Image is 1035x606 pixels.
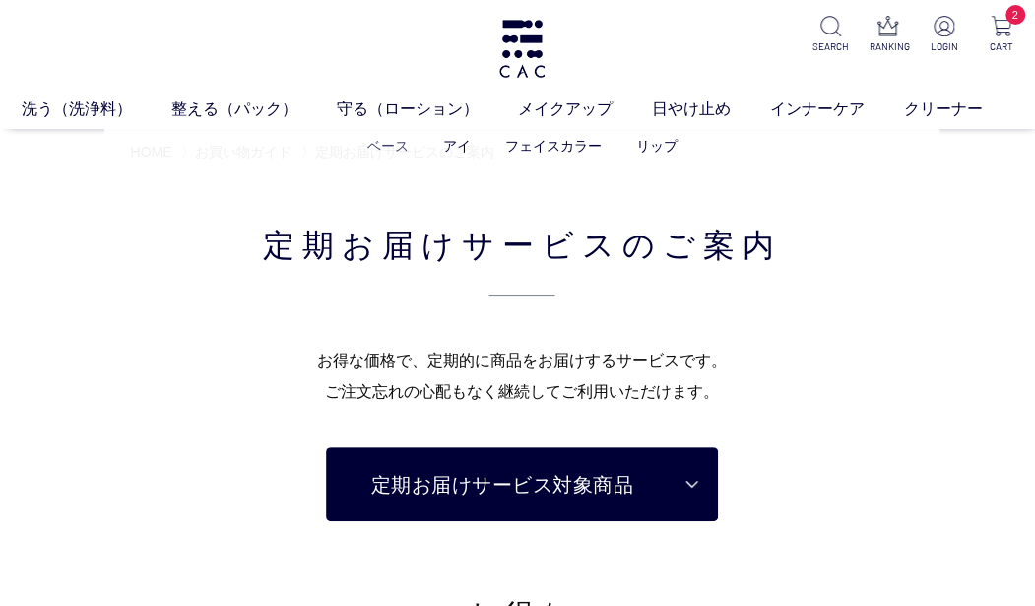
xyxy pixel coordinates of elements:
[926,16,962,54] a: LOGIN
[636,138,678,154] a: リップ
[505,138,602,154] a: フェイスカラー
[870,39,906,54] p: RANKING
[171,98,337,121] a: 整える（パック）
[870,16,906,54] a: RANKING
[770,98,904,121] a: インナーケア
[812,16,849,54] a: SEARCH
[926,39,962,54] p: LOGIN
[367,138,409,154] a: ベース
[22,98,171,121] a: 洗う（洗浄料）
[983,16,1019,54] a: 2 CART
[496,20,548,78] img: logo
[518,98,652,121] a: メイクアップ
[131,345,914,408] p: お得な価格で、定期的に商品を お届けするサービスです。 ご注文忘れの心配もなく 継続してご利用いただけます。
[812,39,849,54] p: SEARCH
[983,39,1019,54] p: CART
[1005,5,1025,25] span: 2
[904,98,1022,121] a: クリーナー
[443,138,471,154] a: アイ
[326,447,718,521] a: 定期お届けサービス対象商品
[652,98,770,121] a: 日やけ止め
[337,98,518,121] a: 守る（ローション）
